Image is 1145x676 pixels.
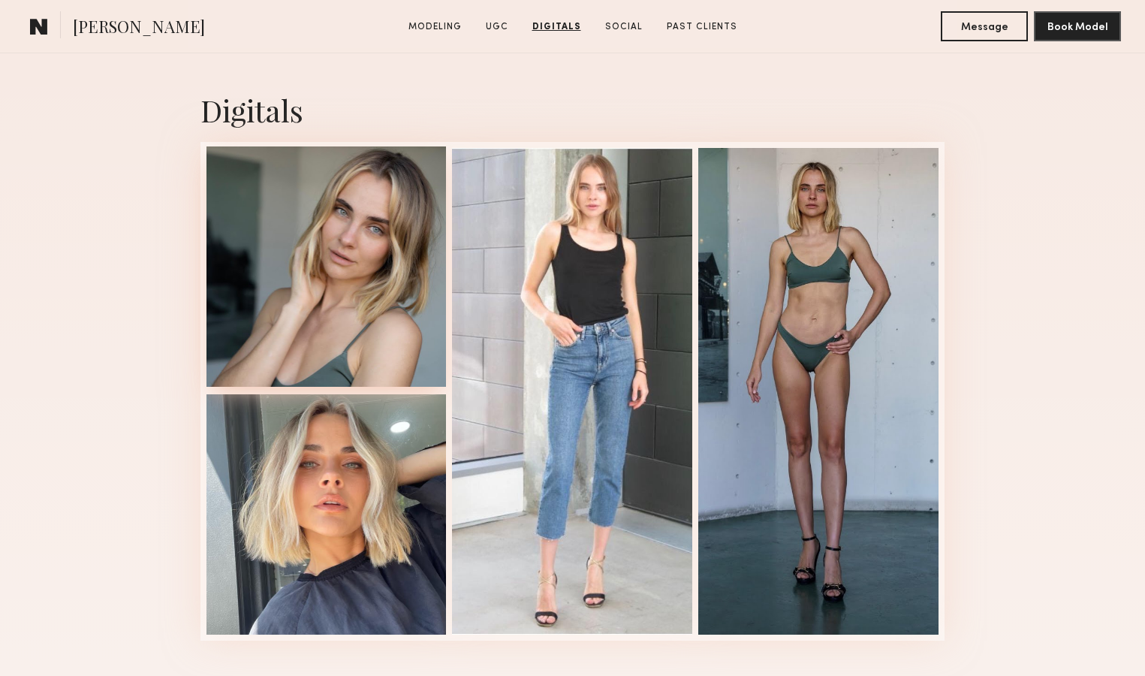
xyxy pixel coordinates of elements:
button: Book Model [1034,11,1121,41]
a: Modeling [402,20,468,34]
a: Past Clients [661,20,743,34]
a: Digitals [526,20,587,34]
div: Digitals [200,90,945,130]
a: Social [599,20,649,34]
a: Book Model [1034,20,1121,32]
span: [PERSON_NAME] [73,15,205,41]
button: Message [941,11,1028,41]
a: UGC [480,20,514,34]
